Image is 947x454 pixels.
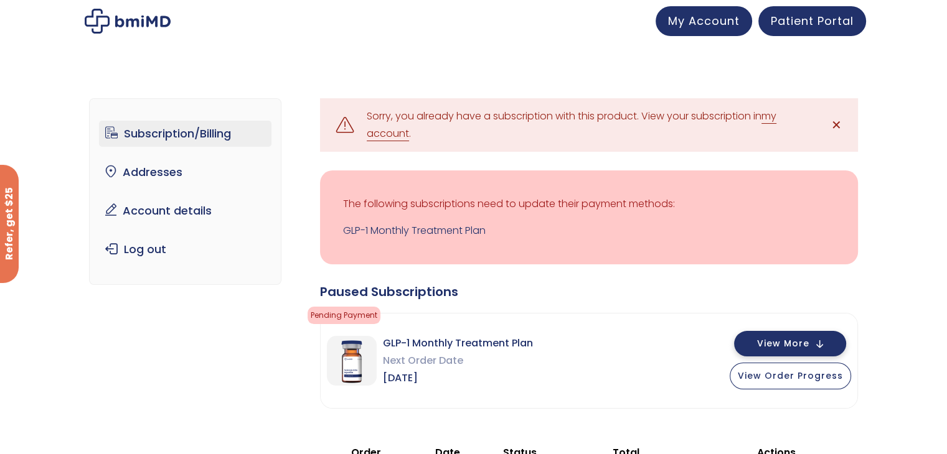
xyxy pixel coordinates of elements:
a: My Account [656,6,752,36]
div: Paused Subscriptions [320,283,858,300]
img: My account [85,9,171,34]
a: Account details [99,198,271,224]
span: Patient Portal [771,13,854,29]
div: Sorry, you already have a subscription with this product. View your subscription in . [367,108,811,142]
a: Subscription/Billing [99,121,271,147]
span: [DATE] [383,369,533,387]
button: View Order Progress [730,363,851,389]
span: View More [757,340,809,348]
span: Pending Payment [308,307,380,324]
a: ✕ [824,113,849,137]
span: Next Order Date [383,352,533,369]
span: View Order Progress [738,369,843,382]
span: GLP-1 Monthly Treatment Plan [383,335,533,352]
a: Patient Portal [758,6,866,36]
button: View More [734,331,846,356]
a: Addresses [99,159,271,185]
a: GLP-1 Monthly Treatment Plan [343,222,835,239]
a: Log out [99,236,271,262]
p: The following subscriptions need to update their payment methods: [343,195,835,213]
nav: Account pages [89,98,281,285]
span: ✕ [831,116,841,134]
span: My Account [668,13,740,29]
